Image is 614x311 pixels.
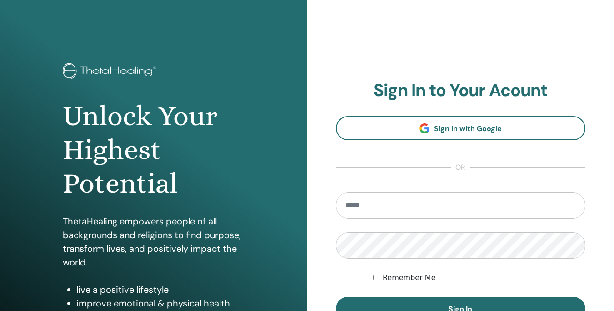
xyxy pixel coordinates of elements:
[63,214,245,269] p: ThetaHealing empowers people of all backgrounds and religions to find purpose, transform lives, a...
[336,116,586,140] a: Sign In with Google
[434,124,502,133] span: Sign In with Google
[373,272,585,283] div: Keep me authenticated indefinitely or until I manually logout
[383,272,436,283] label: Remember Me
[76,296,245,310] li: improve emotional & physical health
[451,162,470,173] span: or
[63,99,245,201] h1: Unlock Your Highest Potential
[76,283,245,296] li: live a positive lifestyle
[336,80,586,101] h2: Sign In to Your Acount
